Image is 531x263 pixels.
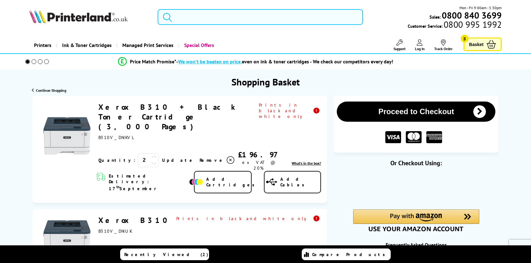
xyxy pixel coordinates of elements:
[334,159,499,167] div: Or Checkout Using:
[415,39,425,51] a: Log In
[443,21,502,27] span: 0800 995 1992
[242,160,275,171] span: ex VAT @ 20%
[176,215,321,221] span: Prints in black and white only
[29,9,128,23] img: Printerland Logo
[130,58,176,65] span: Price Match Promise*
[98,102,239,131] a: Xerox B310 + Black Toner Cartridge (3,000 Pages)
[302,248,391,260] a: Compare Products
[62,37,112,53] span: Ink & Toner Cartridges
[36,88,66,93] span: Continue Shopping
[29,37,56,53] a: Printers
[98,135,135,140] span: B310V_DNIKVL
[442,9,502,21] b: 0800 840 3699
[461,35,469,43] span: 3
[32,88,66,93] a: Continue Shopping
[415,46,425,51] span: Log In
[109,173,188,191] span: Estimated Delivery: 17 September
[116,37,178,53] a: Managed Print Services
[178,37,219,53] a: Special Offers
[116,184,120,189] sup: th
[394,46,406,51] span: Support
[124,252,208,257] span: Recently Viewed (2)
[292,161,321,166] a: lnk_inthebox
[16,56,495,67] li: modal_Promise
[98,228,132,234] span: B310V_DNIUK
[441,12,502,18] a: 0800 840 3699
[292,161,321,166] span: What's in the box?
[231,76,300,88] h1: Shopping Basket
[200,155,235,165] a: Delete item from your basket
[459,5,502,11] span: Mon - Fri 9:00am - 5:30pm
[406,131,422,143] img: MASTER CARD
[408,21,502,29] span: Customer Service:
[206,176,258,188] span: Add Cartridges
[178,58,242,65] span: We won’t be beaten on price,
[353,177,479,191] iframe: PayPal
[189,179,203,185] img: Add Cartridges
[43,215,90,263] img: Xerox B310
[98,215,172,225] a: Xerox B310
[43,112,90,160] img: Xerox B310 + Black Toner Cartridge (3,000 Pages)
[280,176,321,188] span: Add Cables
[176,58,393,65] div: - even on ink & toner cartridges - We check our competitors every day!
[353,209,479,231] div: Amazon Pay - Use your Amazon account
[334,242,499,248] div: Frequently Asked Questions
[426,131,442,143] img: American Express
[235,243,285,253] div: £139.00
[434,39,452,51] a: Track Order
[120,248,209,260] a: Recently Viewed (2)
[162,157,195,163] a: Update
[98,157,135,163] span: Quantity:
[56,37,116,53] a: Ink & Toner Cartridges
[259,102,321,119] span: Prints in black and white only
[29,9,150,25] a: Printerland Logo
[469,40,484,49] span: Basket
[337,102,495,122] button: Proceed to Checkout
[385,131,401,143] img: VISA
[235,150,282,160] div: £196.97
[464,38,502,51] a: Basket 3
[394,39,406,51] a: Support
[200,157,225,163] span: Remove
[312,252,388,257] span: Compare Products
[429,14,441,20] span: Sales:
